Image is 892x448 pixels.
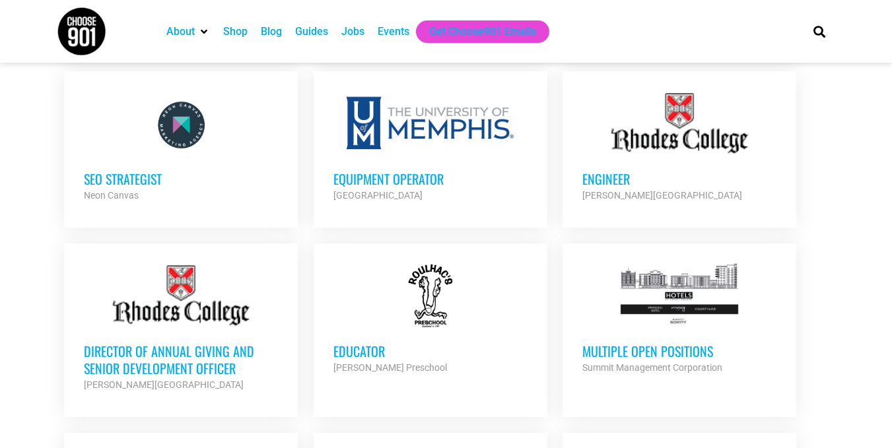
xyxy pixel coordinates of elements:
a: Engineer [PERSON_NAME][GEOGRAPHIC_DATA] [563,71,796,223]
a: Blog [261,24,282,40]
a: Director of Annual Giving and Senior Development Officer [PERSON_NAME][GEOGRAPHIC_DATA] [64,243,298,412]
a: Shop [223,24,248,40]
a: Get Choose901 Emails [429,24,536,40]
h3: Equipment Operator [333,170,528,187]
strong: [PERSON_NAME] Preschool [333,362,447,373]
h3: Director of Annual Giving and Senior Development Officer [84,342,278,377]
h3: Multiple Open Positions [582,342,776,360]
strong: Neon Canvas [84,190,139,201]
a: Equipment Operator [GEOGRAPHIC_DATA] [314,71,547,223]
strong: [PERSON_NAME][GEOGRAPHIC_DATA] [84,379,244,390]
h3: SEO Strategist [84,170,278,187]
a: Educator [PERSON_NAME] Preschool [314,243,547,395]
a: Guides [295,24,328,40]
div: Search [808,20,830,42]
a: SEO Strategist Neon Canvas [64,71,298,223]
h3: Engineer [582,170,776,187]
strong: Summit Management Corporation [582,362,722,373]
h3: Educator [333,342,528,360]
strong: [GEOGRAPHIC_DATA] [333,190,423,201]
div: About [160,20,217,43]
a: Multiple Open Positions Summit Management Corporation [563,243,796,395]
nav: Main nav [160,20,791,43]
a: About [166,24,195,40]
strong: [PERSON_NAME][GEOGRAPHIC_DATA] [582,190,742,201]
a: Jobs [341,24,364,40]
a: Events [378,24,409,40]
